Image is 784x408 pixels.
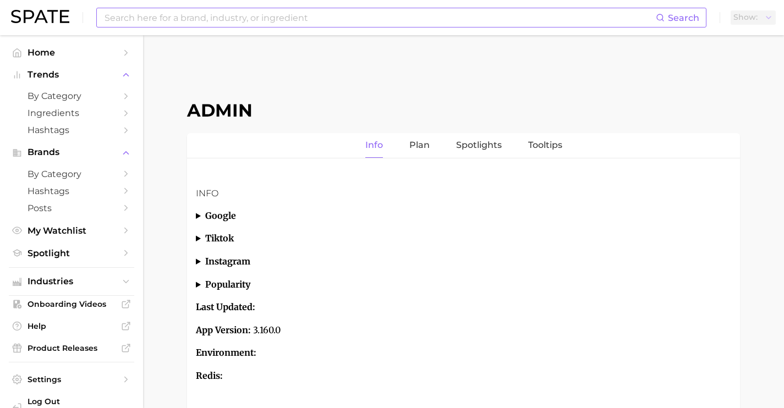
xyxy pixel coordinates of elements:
a: Plan [409,133,430,158]
span: Product Releases [28,343,116,353]
summary: instagram [196,255,731,269]
strong: google [205,210,236,221]
p: 3.160.0 [196,323,731,338]
span: Ingredients [28,108,116,118]
summary: popularity [196,278,731,292]
a: Info [365,133,383,158]
span: Hashtags [28,186,116,196]
img: SPATE [11,10,69,23]
a: Help [9,318,134,334]
a: Hashtags [9,122,134,139]
a: Spotlights [456,133,502,158]
span: by Category [28,169,116,179]
a: Home [9,44,134,61]
a: Hashtags [9,183,134,200]
a: Ingredients [9,104,134,122]
button: Brands [9,144,134,161]
span: Hashtags [28,125,116,135]
a: My Watchlist [9,222,134,239]
span: Posts [28,203,116,213]
summary: google [196,209,731,223]
span: Trends [28,70,116,80]
a: by Category [9,166,134,183]
span: Settings [28,374,116,384]
span: Industries [28,277,116,286]
summary: tiktok [196,231,731,246]
a: Product Releases [9,340,134,356]
h3: Info [196,187,731,200]
strong: Redis: [196,370,223,381]
span: Onboarding Videos [28,299,116,309]
a: by Category [9,87,134,104]
a: Posts [9,200,134,217]
span: Log Out [28,396,125,406]
strong: instagram [205,256,250,267]
button: Show [731,10,776,25]
a: Settings [9,371,134,388]
input: Search here for a brand, industry, or ingredient [103,8,656,27]
span: Show [733,14,758,20]
a: Onboarding Videos [9,296,134,312]
span: My Watchlist [28,225,116,236]
strong: Environment: [196,347,256,358]
a: Tooltips [528,133,562,158]
strong: popularity [205,279,250,290]
span: Spotlight [28,248,116,258]
span: Help [28,321,116,331]
span: Home [28,47,116,58]
span: by Category [28,91,116,101]
span: Brands [28,147,116,157]
button: Industries [9,273,134,290]
a: Spotlight [9,245,134,262]
strong: tiktok [205,233,234,244]
strong: Last Updated: [196,301,255,312]
span: Search [668,13,699,23]
h1: Admin [187,100,740,121]
button: Trends [9,67,134,83]
strong: App Version: [196,324,251,335]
